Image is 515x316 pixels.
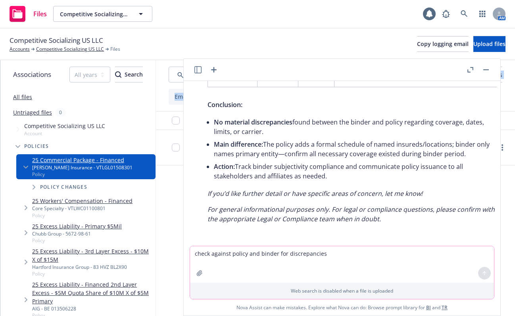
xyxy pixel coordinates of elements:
[417,36,469,52] button: Copy logging email
[32,247,152,264] a: 25 Excess Liability - 3rd Layer Excess - $10M X of $15M
[115,67,143,82] div: Search
[442,304,448,311] a: TR
[498,143,507,152] a: more
[195,287,489,294] p: Web search is disabled when a file is uploaded
[473,36,505,52] button: Upload files
[172,117,180,124] input: Select all
[24,144,49,149] span: Policies
[6,3,50,25] a: Files
[208,100,242,109] span: Conclusion:
[214,118,292,126] span: No material discrepancies
[13,93,32,101] a: All files
[32,156,133,164] a: 25 Commercial Package - Financed
[426,304,431,311] a: BI
[214,116,498,138] li: found between the binder and policy regarding coverage, dates, limits, or carrier.
[214,138,498,160] li: The policy adds a formal schedule of named insureds/locations; binder only names primary entity—c...
[169,89,212,105] button: Email
[32,205,133,212] div: Core Specialty - VTLWC01100801
[10,35,103,46] span: Competitive Socializing US LLC
[36,46,104,53] a: Competitive Socializing US LLC
[32,264,152,270] div: Hartford Insurance Group - 83 HVZ BL2X90
[115,71,121,78] svg: Search
[32,270,152,277] span: Policy
[208,205,495,223] em: For general informational purposes only. For legal or compliance questions, please confirm with t...
[33,11,47,17] span: Files
[214,140,263,149] span: Main difference:
[475,6,490,22] a: Switch app
[60,10,129,18] span: Competitive Socializing US LLC
[32,212,133,219] span: Policy
[110,46,120,53] span: Files
[214,162,235,171] span: Action:
[32,237,122,244] span: Policy
[32,230,122,237] div: Chubb Group - 5672-98-61
[115,67,143,82] button: SearchSearch
[32,222,122,230] a: 25 Excess Liability - Primary $5Mil
[236,299,448,316] span: Nova Assist can make mistakes. Explore what Nova can do: Browse prompt library for and
[13,108,52,117] a: Untriaged files
[417,40,469,48] span: Copy logging email
[456,6,472,22] a: Search
[40,185,87,190] span: Policy changes
[32,197,133,205] a: 25 Workers' Compensation - Financed
[32,305,152,312] div: AIG - BE 013506228
[214,160,498,182] li: Track binder subjectivity compliance and communicate policy issuance to all stakeholders and affi...
[473,40,505,48] span: Upload files
[32,164,133,171] div: [PERSON_NAME] Insurance - VTLGL01508301
[24,130,105,137] span: Account
[169,67,286,82] input: Search by keyword...
[24,122,105,130] span: Competitive Socializing US LLC
[13,69,51,80] span: Associations
[438,6,454,22] a: Report a Bug
[32,280,152,305] a: 25 Excess Liability - Financed 2nd Layer Excess - $5M Quota Share of $10M X of $5M Primary
[32,171,133,178] span: Policy
[53,6,152,22] button: Competitive Socializing US LLC
[10,46,30,53] a: Accounts
[172,144,180,151] input: Toggle Row Selected
[208,189,423,198] em: If you’d like further detail or have specific areas of concern, let me know!
[55,108,66,117] div: 0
